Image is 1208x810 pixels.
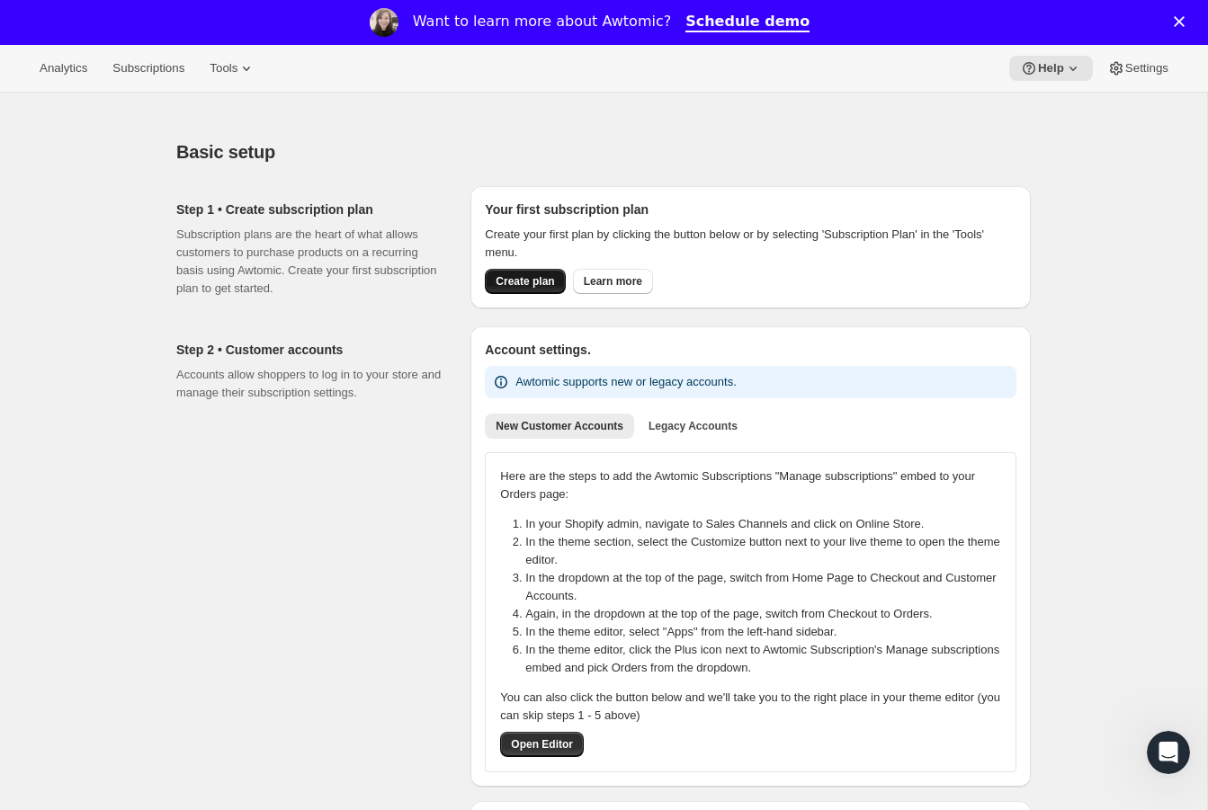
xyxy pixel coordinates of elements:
span: Learn more [584,274,642,289]
span: Open Editor [511,737,573,752]
p: Accounts allow shoppers to log in to your store and manage their subscription settings. [176,366,442,402]
span: Basic setup [176,142,275,162]
span: New Customer Accounts [496,419,623,433]
button: New Customer Accounts [485,414,634,439]
button: Analytics [29,56,98,81]
li: In the dropdown at the top of the page, switch from Home Page to Checkout and Customer Accounts. [525,569,1012,605]
button: Help [1009,56,1093,81]
li: In your Shopify admin, navigate to Sales Channels and click on Online Store. [525,515,1012,533]
li: In the theme section, select the Customize button next to your live theme to open the theme editor. [525,533,1012,569]
p: Here are the steps to add the Awtomic Subscriptions "Manage subscriptions" embed to your Orders p... [500,467,1001,503]
button: Open Editor [500,732,584,757]
span: Legacy Accounts [649,419,738,433]
span: Create plan [496,274,554,289]
h2: Step 2 • Customer accounts [176,341,442,359]
button: Subscriptions [102,56,195,81]
button: Create plan [485,269,565,294]
span: Help [1038,61,1064,76]
span: Tools [210,61,237,76]
p: Subscription plans are the heart of what allows customers to purchase products on a recurring bas... [176,226,442,298]
button: Legacy Accounts [638,414,748,439]
div: Want to learn more about Awtomic? [413,13,671,31]
button: Settings [1096,56,1179,81]
li: Again, in the dropdown at the top of the page, switch from Checkout to Orders. [525,605,1012,623]
li: In the theme editor, select "Apps" from the left-hand sidebar. [525,623,1012,641]
img: Profile image for Emily [370,8,398,37]
a: Schedule demo [685,13,810,32]
p: Awtomic supports new or legacy accounts. [515,373,736,391]
iframe: Intercom live chat [1147,731,1190,774]
span: Subscriptions [112,61,184,76]
span: Analytics [40,61,87,76]
a: Learn more [573,269,653,294]
button: Tools [199,56,266,81]
div: Close [1174,16,1192,27]
p: You can also click the button below and we'll take you to the right place in your theme editor (y... [500,689,1001,725]
span: Settings [1125,61,1168,76]
h2: Account settings. [485,341,1016,359]
h2: Your first subscription plan [485,200,1016,218]
p: Create your first plan by clicking the button below or by selecting 'Subscription Plan' in the 'T... [485,226,1016,262]
li: In the theme editor, click the Plus icon next to Awtomic Subscription's Manage subscriptions embe... [525,641,1012,677]
h2: Step 1 • Create subscription plan [176,200,442,218]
